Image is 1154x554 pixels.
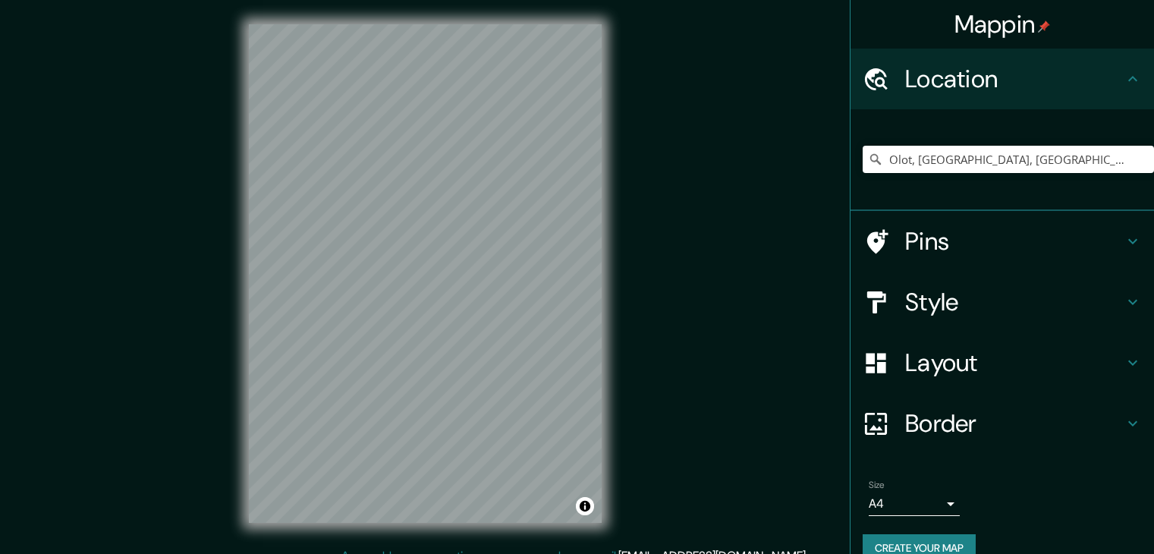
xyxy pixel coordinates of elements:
[869,492,960,516] div: A4
[905,408,1124,439] h4: Border
[851,49,1154,109] div: Location
[869,479,885,492] label: Size
[905,287,1124,317] h4: Style
[905,348,1124,378] h4: Layout
[851,332,1154,393] div: Layout
[851,211,1154,272] div: Pins
[954,9,1051,39] h4: Mappin
[863,146,1154,173] input: Pick your city or area
[576,497,594,515] button: Toggle attribution
[905,226,1124,257] h4: Pins
[905,64,1124,94] h4: Location
[1038,20,1050,33] img: pin-icon.png
[249,24,602,523] canvas: Map
[851,393,1154,454] div: Border
[851,272,1154,332] div: Style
